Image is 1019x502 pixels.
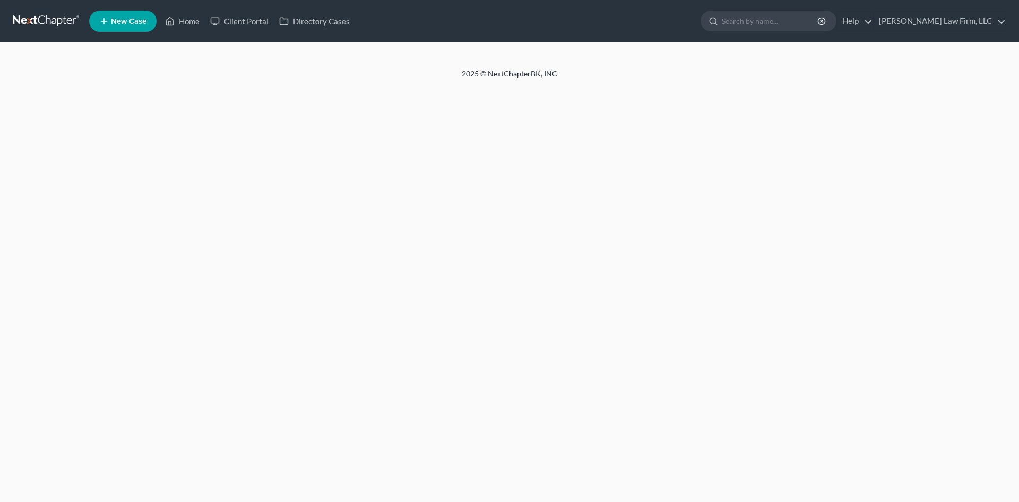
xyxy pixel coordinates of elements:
a: Help [837,12,873,31]
input: Search by name... [722,11,819,31]
div: 2025 © NextChapterBK, INC [207,69,812,88]
a: [PERSON_NAME] Law Firm, LLC [874,12,1006,31]
a: Directory Cases [274,12,355,31]
span: New Case [111,18,146,25]
a: Client Portal [205,12,274,31]
a: Home [160,12,205,31]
